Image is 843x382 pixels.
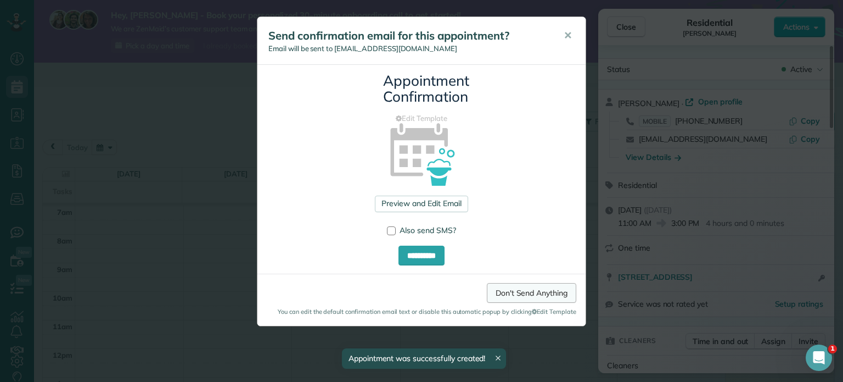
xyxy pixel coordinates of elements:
[268,44,457,53] span: Email will be sent to [EMAIL_ADDRESS][DOMAIN_NAME]
[375,196,468,212] a: Preview and Edit Email
[828,345,837,353] span: 1
[400,225,456,235] span: Also send SMS?
[806,345,832,371] iframe: Intercom live chat
[267,307,576,316] small: You can edit the default confirmation email text or disable this automatic popup by clicking Edit...
[564,29,572,42] span: ✕
[16,13,203,59] div: checklist notification from Amar Ghose, 6w ago. Run your business like a Pro, Jonathan, 1 of 9 ta...
[48,32,189,52] div: Checklist progress: 1 of 9 tasks completed
[383,73,460,104] h3: Appointment Confirmation
[487,283,576,303] a: Don't Send Anything
[48,32,92,43] p: 1 of 9 done
[100,32,179,43] p: About 8 minutes left
[373,104,471,202] img: appointment_confirmation_icon-141e34405f88b12ade42628e8c248340957700ab75a12ae832a8710e9b578dc5.png
[268,28,548,43] h5: Send confirmation email for this appointment?
[48,21,189,32] p: Run your business like a Pro, [PERSON_NAME]
[94,32,98,43] p: •
[266,113,577,124] a: Edit Template
[25,23,42,40] img: Profile image for Amar
[342,348,507,369] div: Appointment was successfully created!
